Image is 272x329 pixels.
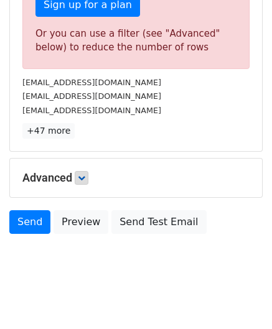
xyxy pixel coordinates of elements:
small: [EMAIL_ADDRESS][DOMAIN_NAME] [22,106,161,115]
a: Send Test Email [111,210,206,234]
a: Send [9,210,50,234]
a: Preview [54,210,108,234]
a: +47 more [22,123,75,139]
small: [EMAIL_ADDRESS][DOMAIN_NAME] [22,78,161,87]
iframe: Chat Widget [210,269,272,329]
h5: Advanced [22,171,250,185]
div: Or you can use a filter (see "Advanced" below) to reduce the number of rows [35,27,237,55]
small: [EMAIL_ADDRESS][DOMAIN_NAME] [22,91,161,101]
